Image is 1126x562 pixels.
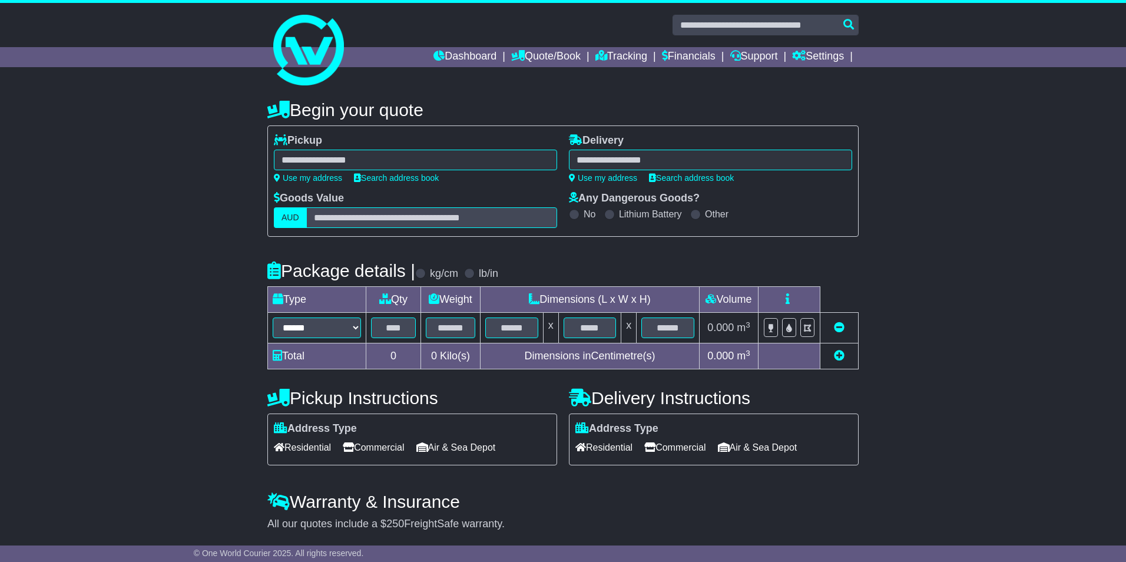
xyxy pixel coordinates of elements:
label: Delivery [569,134,624,147]
h4: Begin your quote [267,100,859,120]
span: 0.000 [707,322,734,333]
span: 0 [431,350,437,362]
span: 0.000 [707,350,734,362]
span: Air & Sea Depot [416,438,496,457]
a: Support [730,47,778,67]
td: Qty [366,287,421,313]
a: Tracking [595,47,647,67]
a: Dashboard [433,47,496,67]
label: Lithium Battery [619,209,682,220]
td: x [543,313,558,343]
a: Use my address [274,173,342,183]
label: lb/in [479,267,498,280]
td: 0 [366,343,421,369]
td: x [621,313,637,343]
h4: Pickup Instructions [267,388,557,408]
td: Type [268,287,366,313]
span: © One World Courier 2025. All rights reserved. [194,548,364,558]
td: Weight [421,287,481,313]
a: Quote/Book [511,47,581,67]
span: Residential [575,438,632,457]
label: Goods Value [274,192,344,205]
label: Other [705,209,728,220]
span: Commercial [343,438,404,457]
label: No [584,209,595,220]
span: m [737,322,750,333]
a: Add new item [834,350,845,362]
label: Any Dangerous Goods? [569,192,700,205]
sup: 3 [746,349,750,358]
a: Financials [662,47,716,67]
td: Total [268,343,366,369]
label: Address Type [575,422,658,435]
td: Dimensions (L x W x H) [480,287,699,313]
span: m [737,350,750,362]
label: Pickup [274,134,322,147]
label: AUD [274,207,307,228]
span: 250 [386,518,404,530]
a: Remove this item [834,322,845,333]
h4: Package details | [267,261,415,280]
td: Dimensions in Centimetre(s) [480,343,699,369]
span: Commercial [644,438,706,457]
sup: 3 [746,320,750,329]
a: Search address book [649,173,734,183]
div: All our quotes include a $ FreightSafe warranty. [267,518,859,531]
h4: Warranty & Insurance [267,492,859,511]
span: Air & Sea Depot [718,438,797,457]
a: Settings [792,47,844,67]
a: Search address book [354,173,439,183]
span: Residential [274,438,331,457]
label: Address Type [274,422,357,435]
h4: Delivery Instructions [569,388,859,408]
td: Kilo(s) [421,343,481,369]
a: Use my address [569,173,637,183]
label: kg/cm [430,267,458,280]
td: Volume [699,287,758,313]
